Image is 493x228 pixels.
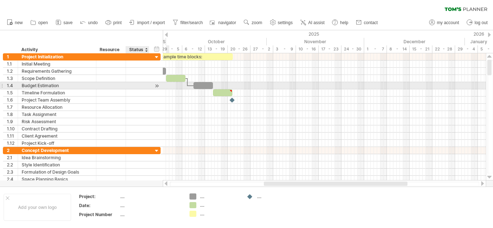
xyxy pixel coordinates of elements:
div: 1.6 [7,97,18,103]
div: 22 - 28 [432,45,455,53]
div: Add your own logo [4,194,71,221]
div: 8 - 14 [387,45,410,53]
div: Contract Drafting [22,125,92,132]
span: help [340,20,348,25]
div: .... [120,211,181,218]
div: 10 - 16 [296,45,319,53]
div: .... [200,211,239,217]
div: Task Assignment [22,111,92,118]
a: contact [354,18,380,27]
div: Date: [79,202,119,209]
span: navigator [218,20,236,25]
div: Resource [100,46,122,53]
div: 3 - 9 [273,45,296,53]
div: 1.12 [7,140,18,147]
div: 1 [7,53,18,60]
div: October 2025 [166,38,267,45]
a: my account [427,18,461,27]
div: 2.1 [7,154,18,161]
div: Status [129,46,145,53]
div: Risk Assessment [22,118,92,125]
div: 1.10 [7,125,18,132]
a: help [330,18,350,27]
span: zoom [252,20,262,25]
span: undo [88,20,98,25]
div: 6 - 12 [182,45,205,53]
span: AI assist [308,20,324,25]
div: 1.2 [7,68,18,75]
div: 1 - 7 [364,45,387,53]
a: new [5,18,25,27]
div: 29 - 4 [455,45,478,53]
div: Client Agreement [22,133,92,139]
span: my account [437,20,459,25]
a: log out [465,18,490,27]
div: Resource Allocation [22,104,92,111]
div: Project Number [79,211,119,218]
div: 1.5 [7,89,18,96]
div: .... [200,202,239,208]
div: Project Team Assembly [22,97,92,103]
div: example time blocks: [127,53,233,60]
div: 1.11 [7,133,18,139]
div: 15 - 21 [410,45,432,53]
div: 17 - 23 [319,45,341,53]
div: 2.3 [7,169,18,175]
div: .... [120,202,181,209]
div: 1.7 [7,104,18,111]
span: print [113,20,122,25]
div: Project Kick-off [22,140,92,147]
div: .... [120,193,181,200]
div: 24 - 30 [341,45,364,53]
div: 20 - 26 [228,45,250,53]
div: 29 - 5 [160,45,182,53]
div: Formulation of Design Goals [22,169,92,175]
div: Initial Meeting [22,61,92,67]
div: scroll to activity [153,82,160,90]
span: import / export [137,20,165,25]
a: zoom [242,18,264,27]
div: Space Planning Basics [22,176,92,183]
div: 1.9 [7,118,18,125]
a: filter/search [171,18,205,27]
div: December 2025 [364,38,465,45]
div: November 2025 [267,38,364,45]
a: undo [78,18,100,27]
span: settings [278,20,293,25]
div: Project: [79,193,119,200]
span: open [38,20,48,25]
div: 13 - 19 [205,45,228,53]
a: open [29,18,50,27]
div: Scope Definition [22,75,92,82]
div: 1.3 [7,75,18,82]
div: 27 - 2 [250,45,273,53]
a: settings [268,18,295,27]
div: 1.1 [7,61,18,67]
div: .... [257,193,296,200]
a: navigator [209,18,238,27]
div: .... [200,193,239,200]
div: 2 [7,147,18,154]
span: new [15,20,23,25]
a: AI assist [298,18,327,27]
span: log out [475,20,488,25]
a: print [104,18,124,27]
div: Activity [21,46,92,53]
div: 2.2 [7,161,18,168]
div: Style Identification [22,161,92,168]
a: save [54,18,75,27]
div: Concept Development [22,147,92,154]
div: Idea Brainstorming [22,154,92,161]
span: filter/search [180,20,203,25]
a: import / export [127,18,167,27]
span: save [64,20,73,25]
div: 1.4 [7,82,18,89]
div: 2.4 [7,176,18,183]
div: Requirements Gathering [22,68,92,75]
div: Budget Estimation [22,82,92,89]
div: Timeline Formulation [22,89,92,96]
div: Project Initialization [22,53,92,60]
span: contact [364,20,378,25]
div: 1.8 [7,111,18,118]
